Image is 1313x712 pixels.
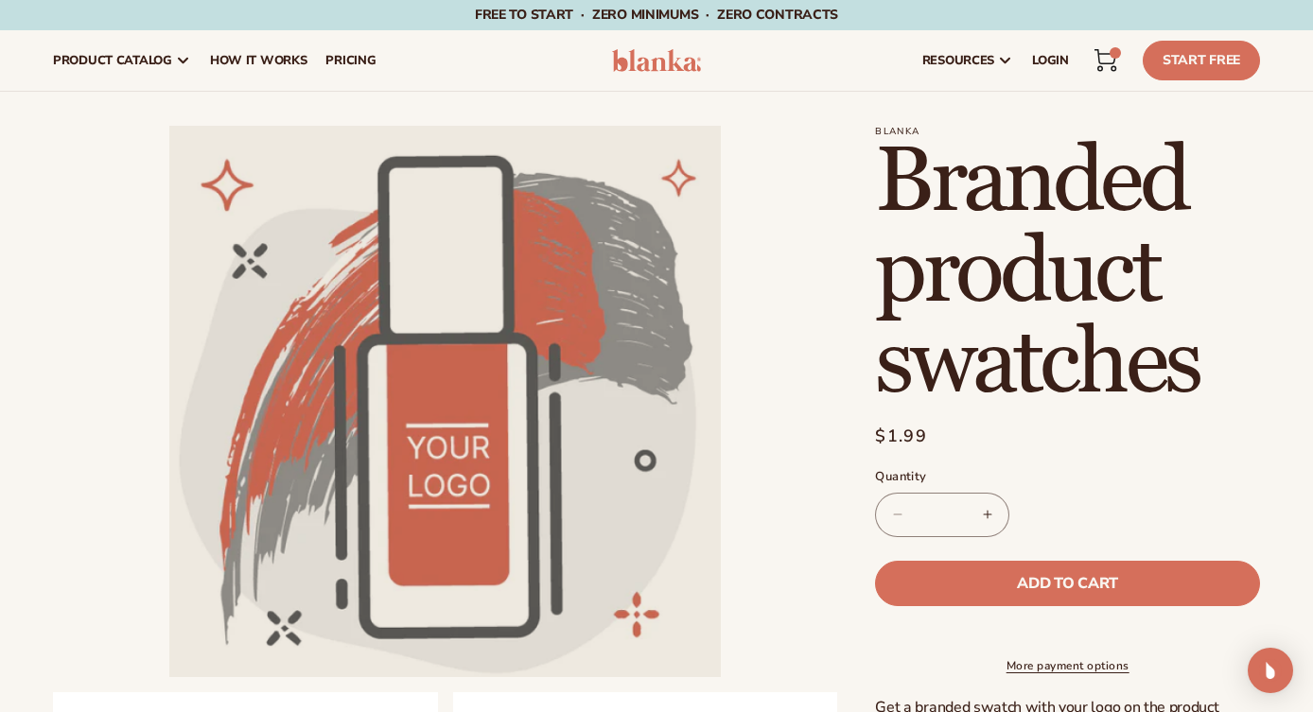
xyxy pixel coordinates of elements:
div: Open Intercom Messenger [1248,648,1293,693]
a: product catalog [44,30,201,91]
a: Start Free [1143,41,1260,80]
button: Add to cart [875,561,1260,606]
span: pricing [325,53,376,68]
span: LOGIN [1032,53,1069,68]
span: resources [922,53,994,68]
a: More payment options [875,657,1260,674]
a: LOGIN [1023,30,1078,91]
span: Free to start · ZERO minimums · ZERO contracts [475,6,838,24]
img: logo [612,49,701,72]
a: How It Works [201,30,317,91]
span: $1.99 [875,424,927,449]
a: resources [913,30,1023,91]
span: 1 [1114,47,1115,59]
p: Blanka [875,126,1260,137]
span: product catalog [53,53,172,68]
label: Quantity [875,468,1260,487]
span: How It Works [210,53,307,68]
a: pricing [316,30,385,91]
span: Add to cart [1017,576,1117,591]
h1: Branded product swatches [875,137,1260,409]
